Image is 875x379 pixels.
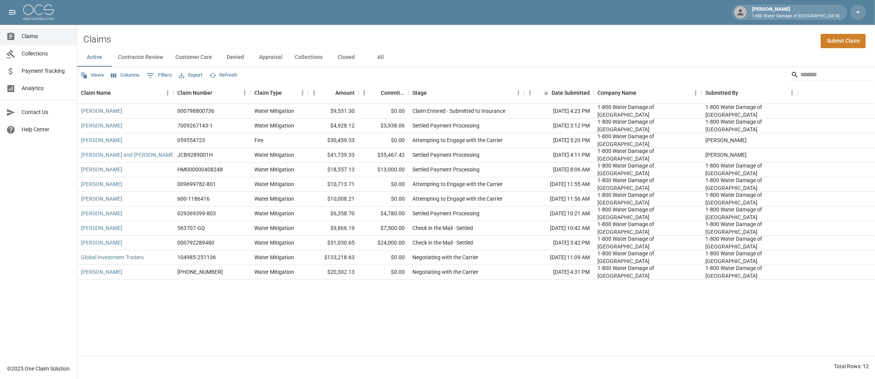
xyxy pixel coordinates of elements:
[177,268,223,276] div: 300-0102099-2025
[358,87,370,99] button: Menu
[705,235,794,250] div: 1-800 Water Damage of Athens
[358,177,409,192] div: $0.00
[705,162,794,177] div: 1-800 Water Damage of Athens
[177,122,213,129] div: 7009267143-1
[254,82,282,104] div: Claim Type
[23,5,54,20] img: ocs-logo-white-transparent.png
[786,87,798,99] button: Menu
[412,210,480,217] div: Settled Payment Processing
[162,87,173,99] button: Menu
[597,118,698,133] div: 1-800 Water Damage of Athens
[358,104,409,119] div: $0.00
[308,163,358,177] div: $18,557.13
[254,210,294,217] div: Water Mitigation
[308,104,358,119] div: $9,531.30
[81,210,122,217] a: [PERSON_NAME]
[22,50,71,58] span: Collections
[81,122,122,129] a: [PERSON_NAME]
[81,224,122,232] a: [PERSON_NAME]
[705,103,794,119] div: 1-800 Water Damage of Athens
[81,253,144,261] a: Global Investment Traders
[81,151,175,159] a: [PERSON_NAME] and [PERSON_NAME]
[597,235,698,250] div: 1-800 Water Damage of Athens
[308,250,358,265] div: $133,218.63
[145,69,174,82] button: Show filters
[177,210,216,217] div: 029369399-803
[81,268,122,276] a: [PERSON_NAME]
[412,268,478,276] div: Negotiating with the Carrier
[308,82,358,104] div: Amount
[358,192,409,206] div: $0.00
[597,82,636,104] div: Company Name
[524,206,594,221] div: [DATE] 10:21 AM
[297,87,308,99] button: Menu
[597,103,698,119] div: 1-800 Water Damage of Athens
[239,87,251,99] button: Menu
[705,206,794,221] div: 1-800 Water Damage of Athens
[177,239,214,247] div: 000792289480
[5,5,20,20] button: open drawer
[308,236,358,250] div: $31,030.65
[109,69,141,81] button: Select columns
[335,82,355,104] div: Amount
[358,206,409,221] div: $4,780.00
[169,48,218,67] button: Customer Care
[177,151,213,159] div: JCB9289001H
[308,265,358,280] div: $20,302.13
[705,118,794,133] div: 1-800 Water Damage of Athens
[218,48,253,67] button: Denied
[597,206,698,221] div: 1-800 Water Damage of Athens
[690,87,702,99] button: Menu
[524,87,536,99] button: Menu
[212,87,223,98] button: Sort
[81,180,122,188] a: [PERSON_NAME]
[177,136,205,144] div: 059554723
[381,82,405,104] div: Committed Amount
[412,166,480,173] div: Settled Payment Processing
[254,180,294,188] div: Water Mitigation
[22,67,71,75] span: Payment Tracking
[791,69,873,82] div: Search
[358,221,409,236] div: $7,500.00
[427,87,437,98] button: Sort
[524,82,594,104] div: Date Submitted
[524,133,594,148] div: [DATE] 5:20 PM
[412,253,478,261] div: Negotiating with the Carrier
[412,82,427,104] div: Stage
[358,82,409,104] div: Committed Amount
[308,119,358,133] div: $4,928.12
[254,253,294,261] div: Water Mitigation
[253,48,289,67] button: Appraisal
[705,176,794,192] div: 1-800 Water Damage of Athens
[705,151,747,159] div: Chad Fallows
[177,180,216,188] div: 009699782-801
[22,32,71,40] span: Claims
[254,136,263,144] div: Fire
[81,195,122,203] a: [PERSON_NAME]
[513,87,524,99] button: Menu
[308,177,358,192] div: $10,713.71
[412,151,480,159] div: Settled Payment Processing
[412,122,480,129] div: Settled Payment Processing
[358,148,409,163] div: $35,467.42
[358,236,409,250] div: $24,000.00
[77,48,112,67] button: Active
[22,84,71,92] span: Analytics
[524,119,594,133] div: [DATE] 3:12 PM
[412,180,503,188] div: Attempting to Engage with the Carrier
[77,48,875,67] div: dynamic tabs
[282,87,293,98] button: Sort
[289,48,329,67] button: Collections
[254,239,294,247] div: Water Mitigation
[254,122,294,129] div: Water Mitigation
[705,82,738,104] div: Submitted By
[597,162,698,177] div: 1-800 Water Damage of Athens
[749,5,843,19] div: [PERSON_NAME]
[177,253,216,261] div: 104985-251136
[308,206,358,221] div: $6,358.70
[177,82,212,104] div: Claim Number
[177,166,223,173] div: HM000000408248
[173,82,251,104] div: Claim Number
[22,108,71,116] span: Contact Us
[79,69,106,81] button: Views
